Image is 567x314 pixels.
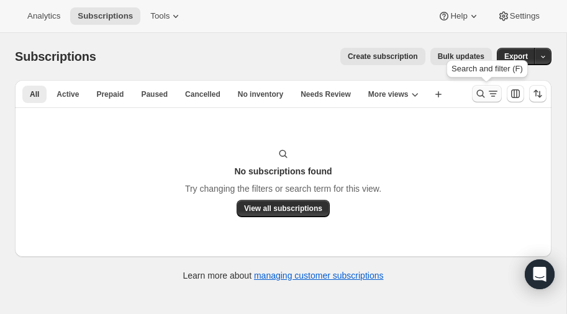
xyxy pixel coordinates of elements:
[361,86,426,103] button: More views
[244,204,322,213] span: View all subscriptions
[185,89,220,99] span: Cancelled
[78,11,133,21] span: Subscriptions
[141,89,168,99] span: Paused
[254,271,384,280] a: managing customer subscriptions
[510,11,540,21] span: Settings
[348,52,418,61] span: Create subscription
[429,86,448,103] button: Create new view
[183,269,384,282] p: Learn more about
[472,85,502,102] button: Search and filter results
[27,11,60,21] span: Analytics
[529,85,547,102] button: Sort the results
[450,11,467,21] span: Help
[430,7,487,25] button: Help
[490,7,547,25] button: Settings
[368,89,409,99] span: More views
[150,11,170,21] span: Tools
[430,48,492,65] button: Bulk updates
[438,52,484,61] span: Bulk updates
[507,85,524,102] button: Customize table column order and visibility
[497,48,535,65] button: Export
[15,50,96,63] span: Subscriptions
[237,200,330,217] button: View all subscriptions
[185,182,381,195] p: Try changing the filters or search term for this view.
[30,89,39,99] span: All
[238,89,283,99] span: No inventory
[340,48,425,65] button: Create subscription
[20,7,68,25] button: Analytics
[504,52,528,61] span: Export
[70,7,140,25] button: Subscriptions
[57,89,79,99] span: Active
[234,165,332,177] h3: No subscriptions found
[301,89,351,99] span: Needs Review
[525,259,555,289] div: Open Intercom Messenger
[143,7,189,25] button: Tools
[96,89,124,99] span: Prepaid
